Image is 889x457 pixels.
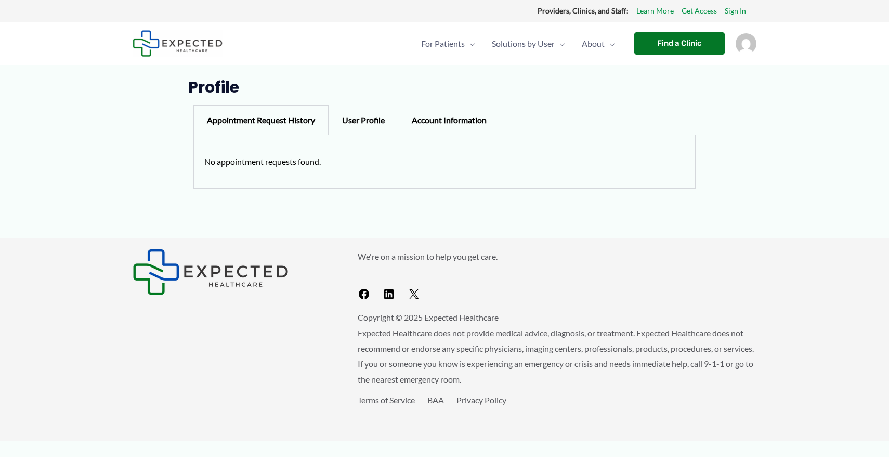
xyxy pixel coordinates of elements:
[133,249,289,295] img: Expected Healthcare Logo - side, dark font, small
[329,105,398,135] div: User Profile
[358,249,756,264] p: We're on a mission to help you get care.
[188,78,701,97] h1: Profile
[204,154,685,170] p: No appointment requests found.
[358,395,415,405] a: Terms of Service
[465,26,475,62] span: Menu Toggle
[456,395,506,405] a: Privacy Policy
[358,392,756,431] aside: Footer Widget 3
[636,4,674,18] a: Learn More
[133,249,332,295] aside: Footer Widget 1
[421,26,465,62] span: For Patients
[573,26,623,62] a: AboutMenu Toggle
[413,26,483,62] a: For PatientsMenu Toggle
[682,4,717,18] a: Get Access
[358,328,754,384] span: Expected Healthcare does not provide medical advice, diagnosis, or treatment. Expected Healthcare...
[582,26,605,62] span: About
[133,30,223,57] img: Expected Healthcare Logo - side, dark font, small
[193,105,329,135] div: Appointment Request History
[538,6,629,15] strong: Providers, Clinics, and Staff:
[483,26,573,62] a: Solutions by UserMenu Toggle
[736,37,756,47] a: Account icon link
[725,4,746,18] a: Sign In
[605,26,615,62] span: Menu Toggle
[413,26,623,62] nav: Primary Site Navigation
[492,26,555,62] span: Solutions by User
[555,26,565,62] span: Menu Toggle
[358,249,756,304] aside: Footer Widget 2
[634,32,725,55] a: Find a Clinic
[427,395,444,405] a: BAA
[358,312,499,322] span: Copyright © 2025 Expected Healthcare
[398,105,500,135] div: Account Information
